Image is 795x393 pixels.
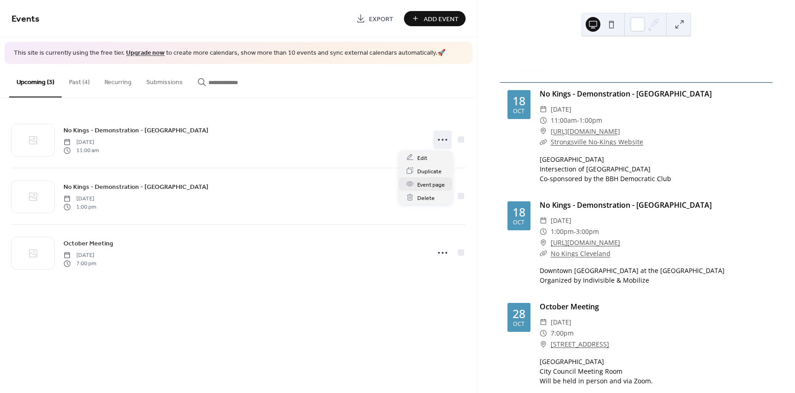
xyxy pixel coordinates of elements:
[63,260,96,268] span: 7:00 pm
[417,166,442,176] span: Duplicate
[500,49,772,60] div: Upcoming events
[417,180,445,189] span: Event page
[574,226,576,237] span: -
[579,115,602,126] span: 1:00pm
[551,339,609,350] a: [STREET_ADDRESS]
[551,237,620,248] a: [URL][DOMAIN_NAME]
[63,147,99,155] span: 11:00 am
[540,357,765,386] div: [GEOGRAPHIC_DATA] City Council Meeting Room Will be held in person and via Zoom.
[63,239,113,248] span: October Meeting
[349,11,400,26] a: Export
[540,301,765,312] div: October Meeting
[63,125,208,135] span: No Kings - Demonstration - [GEOGRAPHIC_DATA]
[551,328,574,339] span: 7:00pm
[540,89,712,99] a: No Kings - Demonstration - [GEOGRAPHIC_DATA]
[62,64,97,97] button: Past (4)
[551,104,571,115] span: [DATE]
[551,215,571,226] span: [DATE]
[513,321,524,327] div: Oct
[513,95,525,107] div: 18
[63,182,208,192] a: No Kings - Demonstration - [GEOGRAPHIC_DATA]
[424,14,459,24] span: Add Event
[551,249,611,258] a: No Kings Cleveland
[513,308,525,319] div: 28
[14,49,445,58] span: This site is currently using the free tier. to create more calendars, show more than 10 events an...
[63,138,99,146] span: [DATE]
[63,251,96,259] span: [DATE]
[540,154,765,183] div: [GEOGRAPHIC_DATA] Intersection of [GEOGRAPHIC_DATA] Co-sponsored by the BBH Democratic Club
[540,248,547,259] div: ​
[551,317,571,328] span: [DATE]
[540,137,547,148] div: ​
[551,226,574,237] span: 1:00pm
[404,11,466,26] button: Add Event
[513,108,524,114] div: Oct
[540,126,547,137] div: ​
[540,104,547,115] div: ​
[12,10,40,28] span: Events
[97,64,139,97] button: Recurring
[126,47,165,59] a: Upgrade now
[551,115,577,126] span: 11:00am
[540,328,547,339] div: ​
[540,200,712,210] a: No Kings - Demonstration - [GEOGRAPHIC_DATA]
[513,220,524,226] div: Oct
[540,339,547,350] div: ​
[417,193,435,203] span: Delete
[540,215,547,226] div: ​
[540,317,547,328] div: ​
[576,226,599,237] span: 3:00pm
[540,115,547,126] div: ​
[417,153,427,163] span: Edit
[63,238,113,249] a: October Meeting
[63,203,96,211] span: 1:00 pm
[540,237,547,248] div: ​
[9,64,62,97] button: Upcoming (3)
[63,125,208,136] a: No Kings - Demonstration - [GEOGRAPHIC_DATA]
[577,115,579,126] span: -
[63,194,96,203] span: [DATE]
[369,14,393,24] span: Export
[540,226,547,237] div: ​
[139,64,190,97] button: Submissions
[551,137,643,146] a: Strongsville No-Kings Website
[513,206,525,218] div: 18
[540,266,765,285] div: Downtown [GEOGRAPHIC_DATA] at the [GEOGRAPHIC_DATA] Organized by Indivisible & Mobilize
[551,126,620,137] a: [URL][DOMAIN_NAME]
